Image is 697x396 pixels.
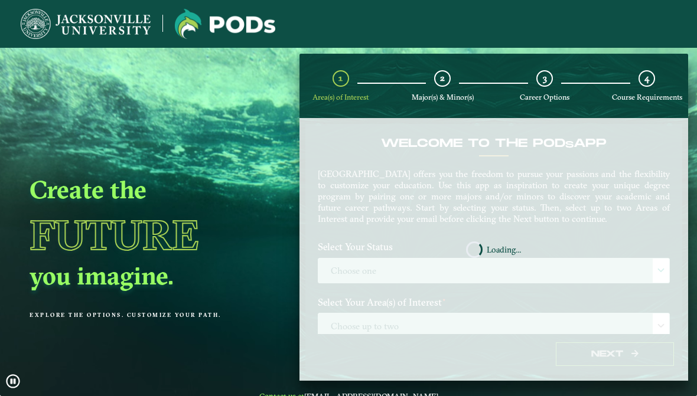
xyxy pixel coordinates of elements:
[543,73,547,84] span: 3
[30,209,270,260] h1: Future
[487,246,521,254] span: Loading...
[312,93,369,102] span: Area(s) of Interest
[21,9,151,39] img: Jacksonville University logo
[338,73,343,84] span: 1
[30,312,270,318] p: Explore the options. Customize your path.
[30,260,270,291] h2: you imagine.
[440,73,445,84] span: 2
[175,9,275,39] img: Jacksonville University logo
[644,73,649,84] span: 4
[30,174,270,205] h2: Create the
[412,93,474,102] span: Major(s) & Minor(s)
[612,93,682,102] span: Course Requirements
[520,93,569,102] span: Career Options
